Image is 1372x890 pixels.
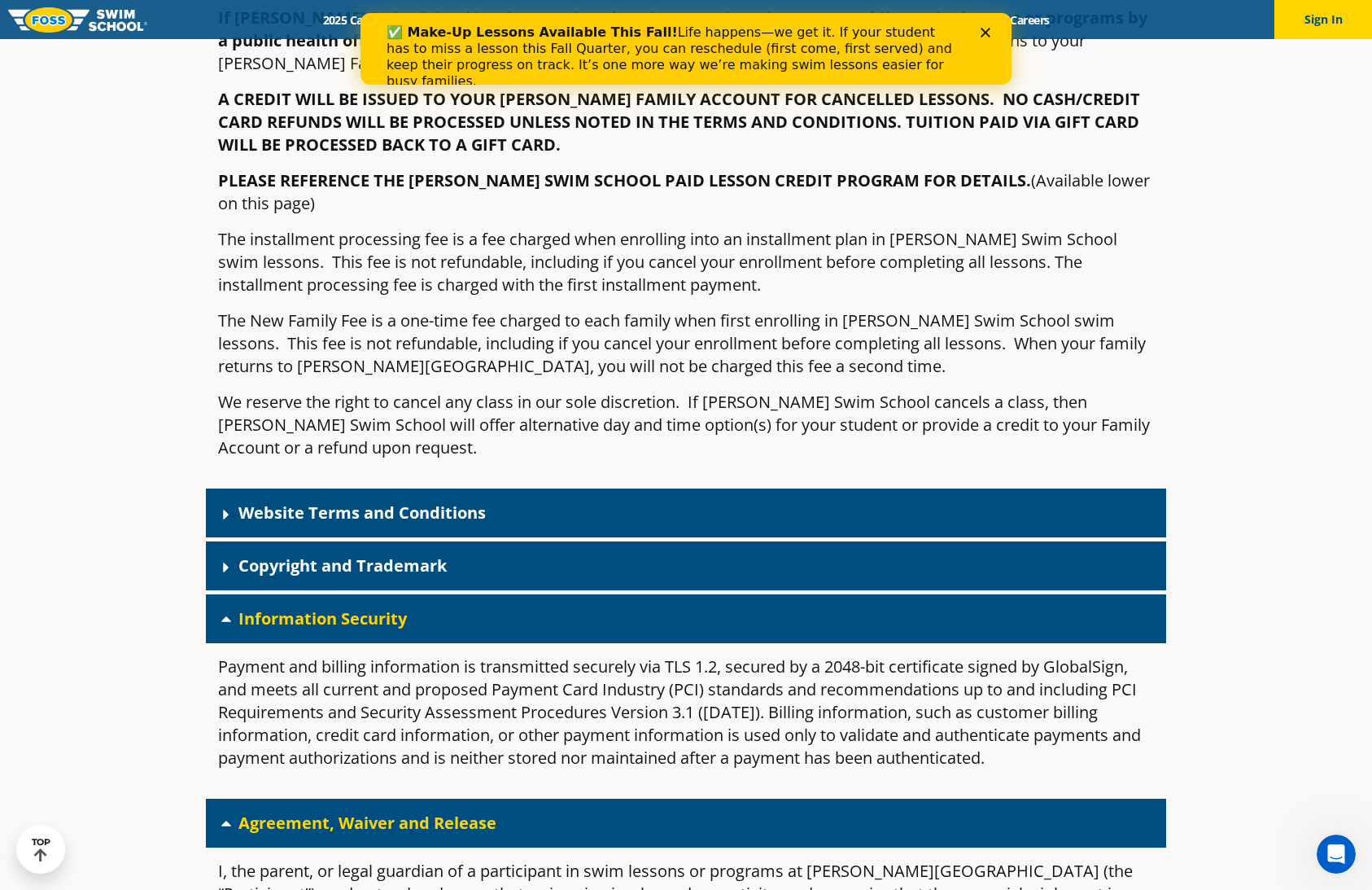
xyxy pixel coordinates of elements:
[360,13,1012,85] iframe: Intercom live chat banner
[478,12,621,28] a: Swim Path® Program
[26,11,599,77] div: Life happens—we get it. If your student has to miss a lesson this Fall Quarter, you can reschedul...
[620,15,636,24] div: Close
[238,555,447,577] a: Copyright and Trademark
[772,12,945,28] a: Swim Like [PERSON_NAME]
[218,309,1154,378] p: The New Family Fee is a one-time fee charged to each family when first enrolling in [PERSON_NAME]...
[238,812,496,834] a: Agreement, Waiver and Release
[26,11,317,27] b: ✅ Make-Up Lessons Available This Fall!
[996,12,1064,28] a: Careers
[238,607,407,629] a: Information Security
[622,12,773,28] a: About [PERSON_NAME]
[218,7,1154,75] p: , you will receive a credit for any cancelled lessons to your [PERSON_NAME] Family Account.
[206,541,1166,590] div: Copyright and Trademark
[238,502,486,524] a: Website Terms and Conditions
[206,489,1166,537] div: Website Terms and Conditions
[206,594,1166,643] div: Information Security
[308,12,410,28] a: 2025 Calendar
[8,7,147,33] img: FOSS Swim School Logo
[945,12,996,28] a: Blog
[218,655,1154,769] p: Payment and billing information is transmitted securely via TLS 1.2, secured by a 2048-bit certif...
[32,837,50,862] div: TOP
[218,169,1154,215] p: (Available lower on this page)
[1317,835,1356,874] iframe: Intercom live chat
[218,391,1154,459] p: We reserve the right to cancel any class in our sole discretion. If [PERSON_NAME] Swim School can...
[206,799,1166,848] div: Agreement, Waiver and Release
[218,169,1031,191] strong: PLEASE REFERENCE THE [PERSON_NAME] SWIM SCHOOL PAID LESSON CREDIT PROGRAM FOR DETAILS.
[218,88,1140,156] strong: A CREDIT WILL BE ISSUED TO YOUR [PERSON_NAME] FAMILY ACCOUNT FOR CANCELLED LESSONS. NO CASH/CREDI...
[410,12,478,28] a: Schools
[218,228,1117,296] span: The installment processing fee is a fee charged when enrolling into an installment plan in [PERSO...
[206,643,1166,795] div: Information Security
